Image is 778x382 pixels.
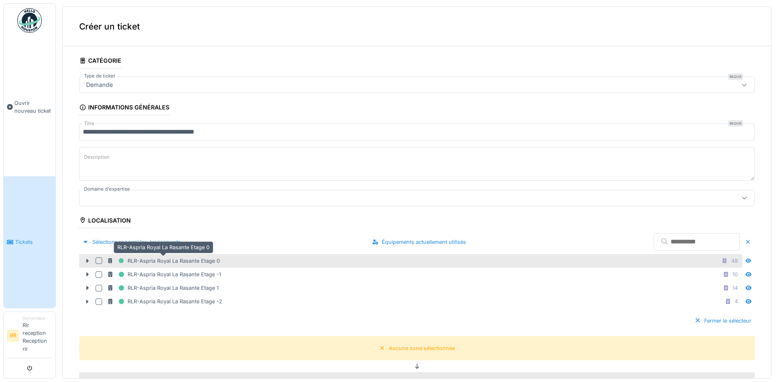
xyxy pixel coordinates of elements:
[82,73,117,80] label: Type de ticket
[83,80,116,89] div: Demande
[114,241,213,253] div: RLR-Aspria Royal La Rasante Etage 0
[107,283,219,293] div: RLR-Aspria Royal La Rasante Etage 1
[731,257,738,265] div: 48
[7,330,19,342] li: RR
[23,315,52,321] div: Demandeur
[735,298,738,305] div: 4
[79,55,121,68] div: Catégorie
[79,214,131,228] div: Localisation
[728,120,743,127] div: Requis
[107,256,220,266] div: RLR-Aspria Royal La Rasante Etage 0
[732,271,738,278] div: 10
[691,315,755,326] div: Fermer le sélecteur
[82,120,96,127] label: Titre
[728,73,743,80] div: Requis
[4,176,55,307] a: Tickets
[7,315,52,358] a: RR DemandeurRlr reception Reception rlr
[732,284,738,292] div: 14
[369,236,469,248] div: Équipements actuellement utilisés
[63,7,771,46] div: Créer un ticket
[107,269,221,280] div: RLR-Aspria Royal La Rasante Etage -1
[17,8,42,33] img: Badge_color-CXgf-gQk.svg
[14,99,52,115] span: Ouvrir nouveau ticket
[79,101,169,115] div: Informations générales
[15,238,52,246] span: Tickets
[4,37,55,176] a: Ouvrir nouveau ticket
[107,296,222,307] div: RLR-Aspria Royal La Rasante Etage -2
[82,186,132,193] label: Domaine d'expertise
[389,344,455,352] div: Aucune zone sélectionnée
[79,236,184,248] div: Sélectionner parmi les équipements
[82,152,111,162] label: Description
[23,315,52,356] li: Rlr reception Reception rlr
